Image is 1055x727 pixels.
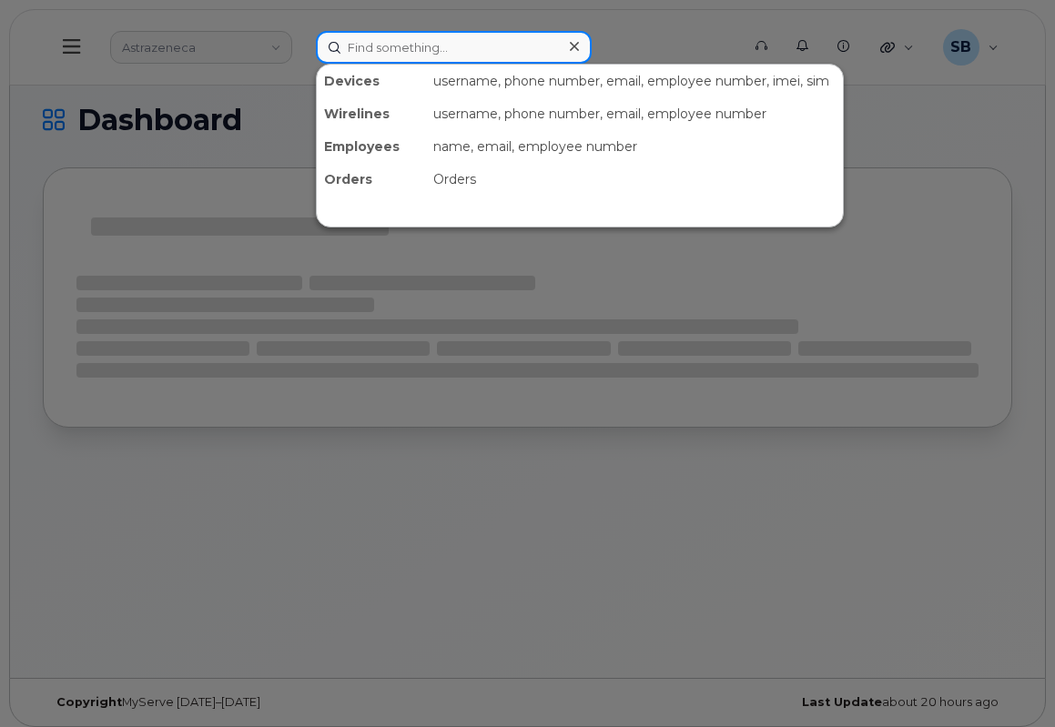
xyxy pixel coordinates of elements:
[426,163,843,196] div: Orders
[426,130,843,163] div: name, email, employee number
[317,130,426,163] div: Employees
[317,65,426,97] div: Devices
[426,97,843,130] div: username, phone number, email, employee number
[317,163,426,196] div: Orders
[426,65,843,97] div: username, phone number, email, employee number, imei, sim
[317,97,426,130] div: Wirelines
